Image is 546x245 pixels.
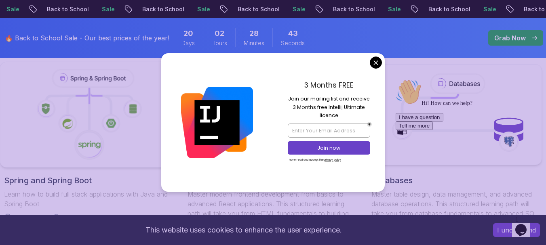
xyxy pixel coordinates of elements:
span: 2 Hours [215,28,224,39]
p: Back to School [326,5,381,13]
p: 🔥 Back to School Sale - Our best prices of the year! [5,33,169,43]
span: 21.4h [63,214,76,222]
span: 20 Days [183,28,193,39]
img: :wave: [3,3,29,29]
span: 10 Courses [15,214,44,222]
p: Master table design, data management, and advanced database operations. This structured learning ... [371,189,542,218]
span: Seconds [281,39,305,47]
p: Sale [381,5,407,13]
div: 👋Hi! How can we help?I have a questionTell me more [3,3,149,54]
p: Back to School [40,5,95,13]
a: Spring and Spring BootLearn how to build full stack applications with Java and Spring Boot10 Cour... [4,64,175,222]
p: Back to School [422,5,476,13]
span: Hours [211,39,227,47]
p: Sale [476,5,502,13]
button: Accept cookies [493,223,540,237]
p: Learn how to build full stack applications with Java and Spring Boot [4,189,175,209]
h2: Spring and Spring Boot [4,175,175,186]
div: This website uses cookies to enhance the user experience. [6,221,481,239]
button: Tell me more [3,46,40,54]
span: Days [181,39,195,47]
span: 28 Minutes [249,28,259,39]
p: Back to School [135,5,190,13]
p: Sale [95,5,121,13]
span: Minutes [244,39,264,47]
p: Sale [190,5,216,13]
p: Master modern frontend development from basics to advanced React applications. This structured le... [188,189,358,218]
button: I have a question [3,37,51,46]
a: DatabasesMaster table design, data management, and advanced database operations. This structured ... [371,64,542,231]
p: Back to School [231,5,286,13]
p: Sale [286,5,312,13]
span: Hi! How can we help? [3,24,80,30]
span: 43 Seconds [288,28,298,39]
iframe: chat widget [512,213,538,237]
iframe: chat widget [392,76,538,209]
p: Grab Now [494,33,526,43]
